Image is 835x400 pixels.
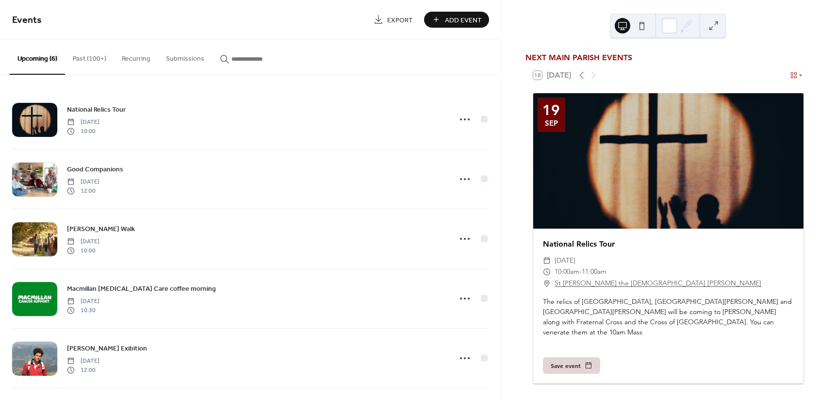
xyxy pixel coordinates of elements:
button: Past (100+) [65,39,114,74]
span: 10:00am [555,266,579,278]
span: 11:00am [582,266,606,278]
div: The relics of [GEOGRAPHIC_DATA], [GEOGRAPHIC_DATA][PERSON_NAME] and [GEOGRAPHIC_DATA][PERSON_NAME... [533,297,803,337]
div: 19 [542,103,560,117]
span: Export [387,15,413,25]
div: ​ [543,266,551,278]
a: Good Companions [67,164,123,175]
a: [PERSON_NAME] Walk [67,223,135,234]
span: Good Companions [67,165,123,175]
a: St [PERSON_NAME] the [DEMOGRAPHIC_DATA] [PERSON_NAME] [555,278,761,289]
span: [DATE] [67,237,99,246]
span: [DATE] [67,357,99,366]
span: [DATE] [555,255,575,267]
span: Macmillan [MEDICAL_DATA] Care coffee morning [67,284,216,294]
div: NEXT MAIN PARISH EVENTS [525,52,811,64]
div: National Relics Tour [533,238,803,250]
span: 12:00 [67,186,99,195]
span: Events [12,11,42,30]
div: ​ [543,278,551,289]
button: Save event [543,357,600,374]
span: [DATE] [67,178,99,186]
a: Macmillan [MEDICAL_DATA] Care coffee morning [67,283,216,294]
span: [PERSON_NAME] Exibition [67,344,147,354]
span: [DATE] [67,118,99,127]
span: 12:00 [67,366,99,374]
a: Export [366,12,420,28]
a: National Relics Tour [67,104,126,115]
span: 10:00 [67,246,99,255]
button: Submissions [158,39,212,74]
span: [DATE] [67,297,99,306]
span: 10:30 [67,306,99,315]
div: ​ [543,255,551,267]
span: [PERSON_NAME] Walk [67,224,135,234]
button: Upcoming (6) [10,39,65,75]
span: 10:00 [67,127,99,135]
a: [PERSON_NAME] Exibition [67,343,147,354]
button: Add Event [424,12,489,28]
button: Recurring [114,39,158,74]
span: Add Event [445,15,482,25]
span: - [579,266,582,278]
span: National Relics Tour [67,105,126,115]
div: Sep [545,119,558,127]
